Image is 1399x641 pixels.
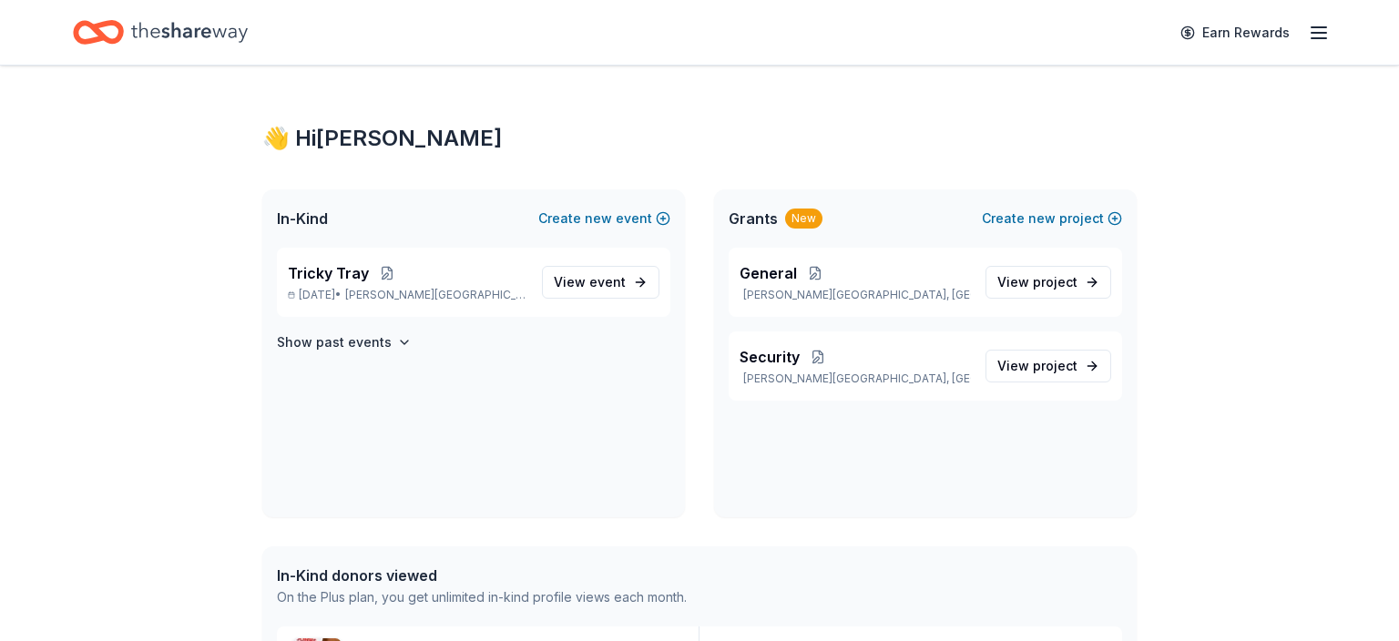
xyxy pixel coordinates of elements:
p: [PERSON_NAME][GEOGRAPHIC_DATA], [GEOGRAPHIC_DATA] [740,288,971,302]
span: event [589,274,626,290]
a: Home [73,11,248,54]
span: Grants [729,208,778,229]
span: View [997,271,1077,293]
button: Show past events [277,331,412,353]
div: New [785,209,822,229]
a: View event [542,266,659,299]
p: [DATE] • [288,288,527,302]
div: 👋 Hi [PERSON_NAME] [262,124,1137,153]
span: Security [740,346,800,368]
span: Tricky Tray [288,262,369,284]
span: [PERSON_NAME][GEOGRAPHIC_DATA], [GEOGRAPHIC_DATA] [345,288,527,302]
a: View project [985,350,1111,382]
p: [PERSON_NAME][GEOGRAPHIC_DATA], [GEOGRAPHIC_DATA] [740,371,971,386]
span: View [554,271,626,293]
span: project [1033,274,1077,290]
span: General [740,262,797,284]
span: View [997,355,1077,377]
span: new [585,208,612,229]
span: new [1028,208,1056,229]
span: In-Kind [277,208,328,229]
h4: Show past events [277,331,392,353]
div: In-Kind donors viewed [277,565,687,586]
button: Createnewproject [982,208,1122,229]
button: Createnewevent [538,208,670,229]
a: View project [985,266,1111,299]
a: Earn Rewards [1169,16,1301,49]
div: On the Plus plan, you get unlimited in-kind profile views each month. [277,586,687,608]
span: project [1033,358,1077,373]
